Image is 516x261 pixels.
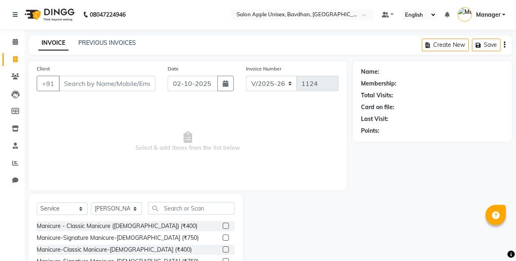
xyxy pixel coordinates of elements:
[37,101,339,182] span: Select & add items from the list below
[37,65,50,72] label: Client
[168,65,179,72] label: Date
[361,91,393,100] div: Total Visits:
[472,39,500,51] button: Save
[361,127,379,135] div: Points:
[361,68,379,76] div: Name:
[148,202,235,215] input: Search or Scan
[246,65,281,72] label: Invoice Number
[361,79,396,88] div: Membership:
[37,234,199,242] div: Manicure-Signature Manicure-[DEMOGRAPHIC_DATA] (₹750)
[422,39,469,51] button: Create New
[38,36,69,50] a: INVOICE
[90,3,126,26] b: 08047224946
[361,103,394,112] div: Card on file:
[78,39,136,46] a: PREVIOUS INVOICES
[361,115,388,123] div: Last Visit:
[37,222,197,230] div: Manicure - Classic Manicure ([DEMOGRAPHIC_DATA]) (₹400)
[21,3,77,26] img: logo
[37,76,60,91] button: +91
[458,7,472,22] img: Manager
[482,228,508,253] iframe: chat widget
[37,246,192,254] div: Manicure-Classic Manicure-[DEMOGRAPHIC_DATA] (₹400)
[476,11,500,19] span: Manager
[59,76,155,91] input: Search by Name/Mobile/Email/Code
